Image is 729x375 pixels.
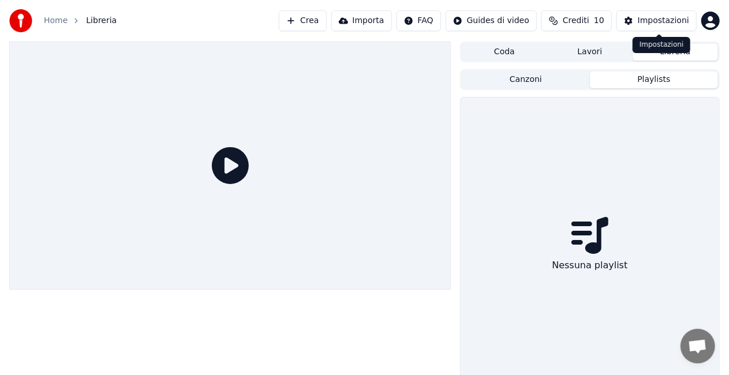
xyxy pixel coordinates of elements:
[462,72,590,88] button: Canzoni
[86,15,117,27] span: Libreria
[547,44,633,61] button: Lavori
[446,10,537,31] button: Guides di video
[633,37,690,53] div: Impostazioni
[397,10,441,31] button: FAQ
[279,10,326,31] button: Crea
[44,15,117,27] nav: breadcrumb
[541,10,612,31] button: Crediti10
[594,15,604,27] span: 10
[9,9,32,32] img: youka
[590,72,718,88] button: Playlists
[462,44,547,61] button: Coda
[563,15,589,27] span: Crediti
[616,10,697,31] button: Impostazioni
[331,10,392,31] button: Importa
[547,254,632,277] div: Nessuna playlist
[681,329,715,363] div: Aprire la chat
[638,15,689,27] div: Impostazioni
[44,15,68,27] a: Home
